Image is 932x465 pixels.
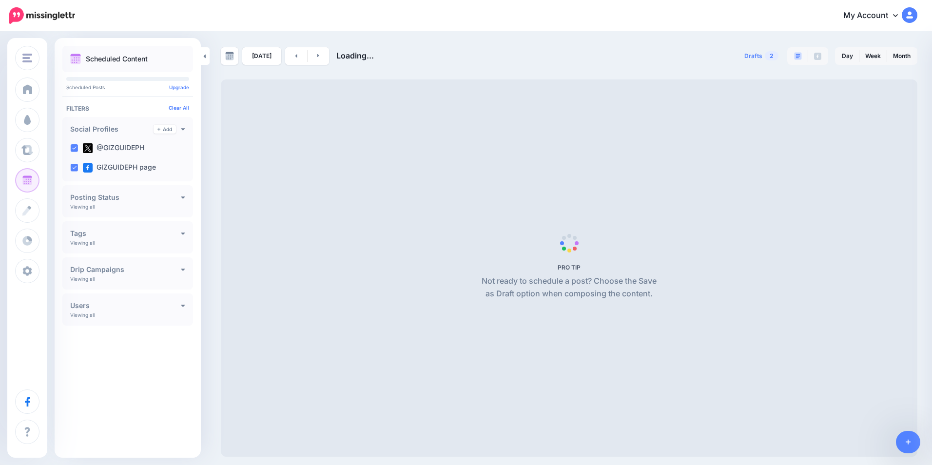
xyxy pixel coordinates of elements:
p: Viewing all [70,240,95,246]
img: facebook-square.png [83,163,93,173]
h4: Filters [66,105,189,112]
p: Viewing all [70,276,95,282]
label: @GIZGUIDEPH [83,143,144,153]
h5: PRO TIP [478,264,660,271]
span: Loading... [336,51,374,60]
a: [DATE] [242,47,281,65]
a: Clear All [169,105,189,111]
img: facebook-grey-square.png [814,53,821,60]
h4: Tags [70,230,181,237]
p: Scheduled Posts [66,85,189,90]
img: Missinglettr [9,7,75,24]
label: GIZGUIDEPH page [83,163,156,173]
p: Viewing all [70,312,95,318]
a: Upgrade [169,84,189,90]
a: Week [859,48,887,64]
img: paragraph-boxed.png [794,52,802,60]
img: calendar.png [70,54,81,64]
a: My Account [834,4,917,28]
p: Not ready to schedule a post? Choose the Save as Draft option when composing the content. [478,275,660,300]
p: Scheduled Content [86,56,148,62]
img: calendar-grey-darker.png [225,52,234,60]
h4: Posting Status [70,194,181,201]
a: Drafts2 [738,47,784,65]
a: Month [887,48,916,64]
a: Day [836,48,859,64]
span: Drafts [744,53,762,59]
img: menu.png [22,54,32,62]
h4: Users [70,302,181,309]
span: 2 [765,51,778,60]
h4: Drip Campaigns [70,266,181,273]
h4: Social Profiles [70,126,154,133]
img: twitter-square.png [83,143,93,153]
a: Add [154,125,176,134]
p: Viewing all [70,204,95,210]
